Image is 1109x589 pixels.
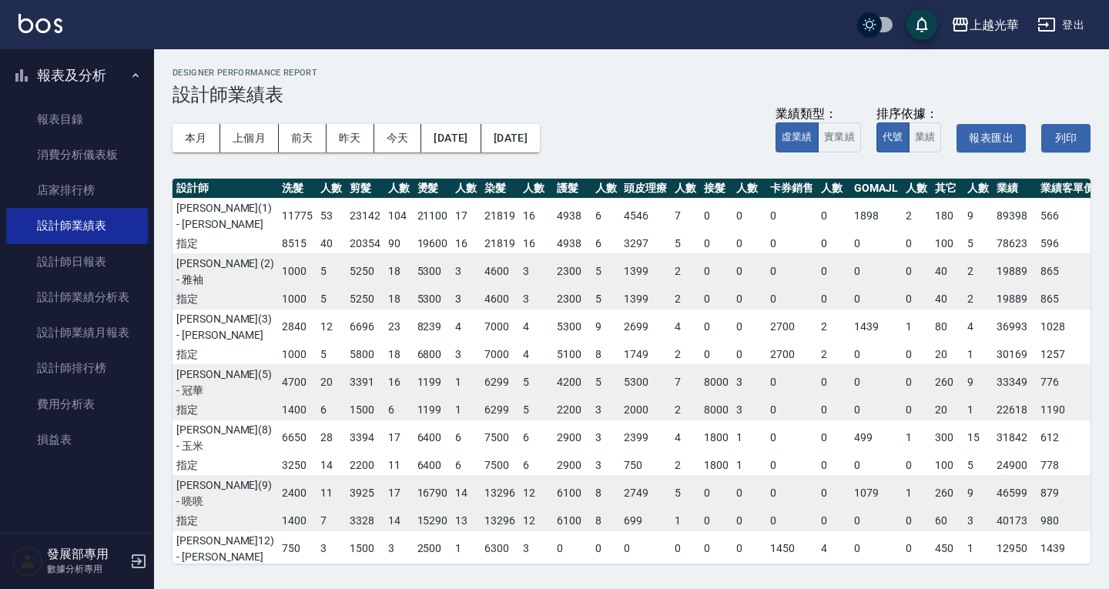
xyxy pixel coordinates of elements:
[6,137,148,172] a: 消費分析儀表板
[414,475,452,511] td: 16790
[278,420,317,456] td: 6650
[12,546,43,577] img: Person
[776,106,861,122] div: 業績類型：
[173,124,220,152] button: 本月
[817,309,851,345] td: 2
[700,345,732,365] td: 0
[876,122,910,152] button: 代號
[451,289,481,310] td: 3
[451,400,481,420] td: 1
[1037,289,1098,310] td: 865
[732,198,766,234] td: 0
[931,456,963,476] td: 100
[1037,198,1098,234] td: 566
[278,234,317,254] td: 8515
[6,172,148,208] a: 店家排行榜
[700,198,732,234] td: 0
[18,14,62,33] img: Logo
[384,420,414,456] td: 17
[1037,400,1098,420] td: 1190
[6,55,148,95] button: 報表及分析
[671,309,700,345] td: 4
[346,309,384,345] td: 6696
[451,198,481,234] td: 17
[671,253,700,289] td: 2
[732,400,766,420] td: 3
[850,198,902,234] td: 1898
[817,456,851,476] td: 0
[47,562,126,576] p: 數據分析專用
[481,198,519,234] td: 21819
[278,345,317,365] td: 1000
[700,289,732,310] td: 0
[620,456,671,476] td: 750
[732,179,766,199] th: 人數
[963,345,993,365] td: 1
[993,289,1037,310] td: 19889
[346,198,384,234] td: 23142
[671,198,700,234] td: 7
[317,309,346,345] td: 12
[591,234,621,254] td: 6
[817,234,851,254] td: 0
[553,234,591,254] td: 4938
[671,364,700,400] td: 7
[902,364,931,400] td: 0
[766,420,817,456] td: 0
[876,106,942,122] div: 排序依據：
[993,364,1037,400] td: 33349
[732,234,766,254] td: 0
[957,124,1026,152] button: 報表匯出
[414,234,452,254] td: 19600
[732,289,766,310] td: 0
[671,179,700,199] th: 人數
[317,289,346,310] td: 5
[421,124,481,152] button: [DATE]
[278,475,317,511] td: 2400
[700,364,732,400] td: 8000
[278,364,317,400] td: 4700
[1041,124,1091,152] button: 列印
[591,400,621,420] td: 3
[451,234,481,254] td: 16
[931,400,963,420] td: 20
[173,84,1091,105] h3: 設計師業績表
[945,9,1025,41] button: 上越光華
[902,400,931,420] td: 0
[6,387,148,422] a: 費用分析表
[931,309,963,345] td: 80
[591,179,621,199] th: 人數
[766,345,817,365] td: 2700
[384,475,414,511] td: 17
[902,309,931,345] td: 1
[451,345,481,365] td: 3
[620,289,671,310] td: 1399
[817,179,851,199] th: 人數
[902,289,931,310] td: 0
[553,309,591,345] td: 5300
[850,364,902,400] td: 0
[317,364,346,400] td: 20
[6,350,148,386] a: 設計師排行榜
[6,244,148,279] a: 設計師日報表
[278,309,317,345] td: 2840
[173,289,278,310] td: 指定
[993,345,1037,365] td: 30169
[850,253,902,289] td: 0
[620,400,671,420] td: 2000
[481,475,519,511] td: 13296
[931,234,963,254] td: 100
[173,364,278,400] td: [PERSON_NAME](5) - 冠華
[1037,364,1098,400] td: 776
[346,475,384,511] td: 3925
[553,364,591,400] td: 4200
[993,234,1037,254] td: 78623
[993,198,1037,234] td: 89398
[850,234,902,254] td: 0
[414,253,452,289] td: 5300
[766,253,817,289] td: 0
[931,289,963,310] td: 40
[931,420,963,456] td: 300
[591,198,621,234] td: 6
[817,400,851,420] td: 0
